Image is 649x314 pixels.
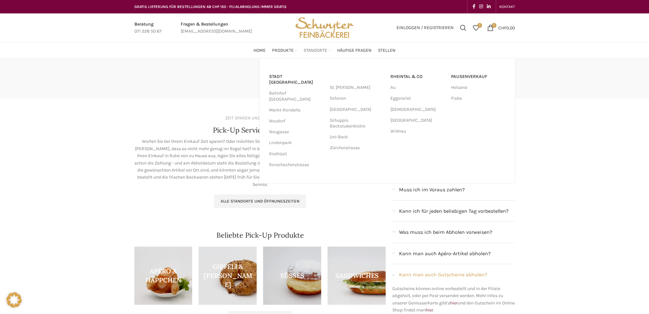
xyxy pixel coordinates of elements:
a: Eggersriet [390,93,445,104]
a: Infobox link [134,21,162,35]
a: Product category sandwiches [328,247,386,305]
a: [GEOGRAPHIC_DATA] [330,104,384,115]
p: Gutscheine können online vorbestellt und in der Filiale abgeholt, oder per Post versendet werden.... [392,285,515,314]
a: Au [390,82,445,93]
a: Rorschacherstrasse [269,159,323,170]
span: 0 [492,23,496,28]
a: Schoren [330,93,384,104]
div: Meine Wunschliste [470,21,482,34]
a: Alle Standorte und Öffnungszeiten [214,195,306,208]
a: Home [253,44,266,57]
span: Häufige Fragen [337,48,372,54]
span: CHF [498,25,506,30]
span: Muss ich im Voraus zahlen? [399,186,464,194]
h4: Pick-Up Service in der Filiale [213,125,307,135]
a: Stellen [378,44,396,57]
span: Stellen [378,48,396,54]
a: Pausenverkauf [451,71,505,82]
p: Wollen Sie bei Ihrem Einkauf Zeit sparen? Oder möchten Sie dem ganzen Team Gipfeli mitbringen und... [134,138,386,188]
a: Schuppis Backstubenbistro [330,115,384,132]
span: KONTAKT [499,4,515,9]
span: 0 [477,23,482,28]
a: Lindenpark [269,137,323,148]
a: Fisba [451,93,505,104]
span: Alle Standorte und Öffnungszeiten [221,199,299,204]
a: hier [425,307,433,313]
a: Linkedin social link [485,2,493,11]
a: Suchen [457,21,470,34]
span: Einloggen / Registrieren [396,26,454,30]
span: Was muss ich beim Abholen vorweisen? [399,228,492,236]
span: Produkte [272,48,294,54]
div: ZEIT SPAREN UND VORAUS PLANEN [225,115,295,122]
a: KONTAKT [499,0,515,13]
div: Secondary navigation [496,0,518,13]
a: Uni-Beck [330,132,384,142]
a: Product category apero-haeppchen [134,247,192,305]
a: Infobox link [181,21,252,35]
span: Home [253,48,266,54]
a: Stadt [GEOGRAPHIC_DATA] [269,71,323,88]
a: Bahnhof [GEOGRAPHIC_DATA] [269,88,323,104]
a: 0 [470,21,482,34]
a: Markt-Rondelle [269,105,323,116]
a: Riethüsli [269,149,323,159]
a: Product category sussgeback [263,247,321,305]
span: GRATIS LIEFERUNG FÜR BESTELLUNGEN AB CHF 150 - FILIALABHOLUNG IMMER GRATIS [134,4,287,9]
a: 0 CHF0.00 [484,21,518,34]
span: Standorte [304,48,327,54]
a: Neudorf [269,116,323,126]
a: Produkte [272,44,297,57]
img: Bäckerei Schwyter [293,13,356,42]
a: St. [PERSON_NAME] [330,82,384,93]
a: hier [450,300,457,306]
a: Häufige Fragen [337,44,372,57]
a: Neugasse [269,126,323,137]
div: Main navigation [131,44,518,57]
a: Site logo [293,25,356,30]
bdi: 0.00 [498,25,515,30]
h4: Beliebte Pick-Up Produkte [216,230,304,240]
a: [GEOGRAPHIC_DATA] [390,115,445,126]
a: Zürcherstrasse [330,142,384,153]
a: Product category brotli [199,247,257,305]
a: Instagram social link [477,2,485,11]
a: Widnau [390,126,445,137]
a: Standorte [304,44,331,57]
a: Facebook social link [471,2,477,11]
a: Helsana [451,82,505,93]
a: RHEINTAL & CO [390,71,445,82]
a: Einloggen / Registrieren [393,21,457,34]
span: Kann man auch Apéro-Artikel abholen? [399,249,490,258]
a: [DEMOGRAPHIC_DATA] [390,104,445,115]
span: Kann man auch Gutscheine abholen? [399,271,487,279]
span: Kann ich für jeden beliebigen Tag vorbestellen? [399,207,508,215]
